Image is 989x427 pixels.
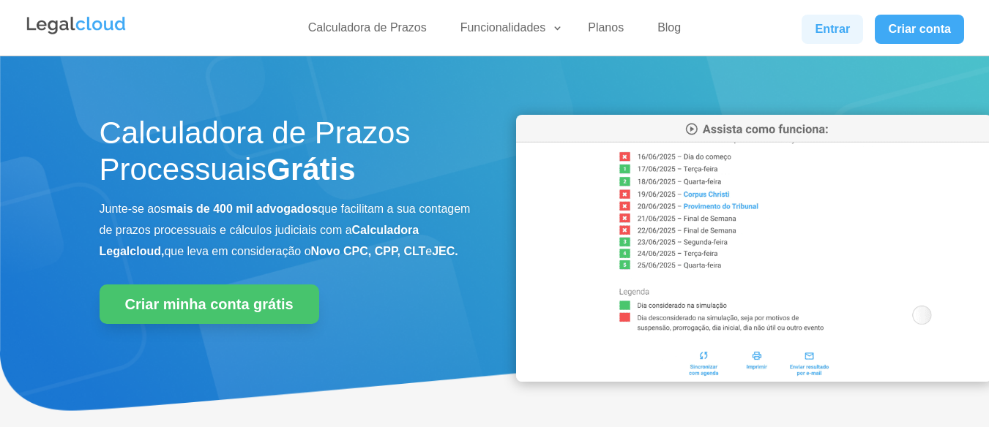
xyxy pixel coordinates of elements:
a: Criar minha conta grátis [100,284,319,324]
p: Junte-se aos que facilitam a sua contagem de prazos processuais e cálculos judiciais com a que le... [100,199,473,262]
h1: Calculadora de Prazos Processuais [100,115,473,196]
a: Calculadora de Prazos [299,20,436,42]
a: Funcionalidades [452,20,564,42]
a: Criar conta [875,15,964,44]
a: Logo da Legalcloud [25,26,127,39]
img: Legalcloud Logo [25,15,127,37]
b: Calculadora Legalcloud, [100,224,419,257]
strong: Grátis [266,152,355,186]
b: Novo CPC, CPP, CLT [311,245,426,257]
b: JEC. [432,245,458,257]
b: mais de 400 mil advogados [166,203,318,215]
a: Planos [579,20,632,42]
a: Blog [649,20,690,42]
a: Entrar [802,15,863,44]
